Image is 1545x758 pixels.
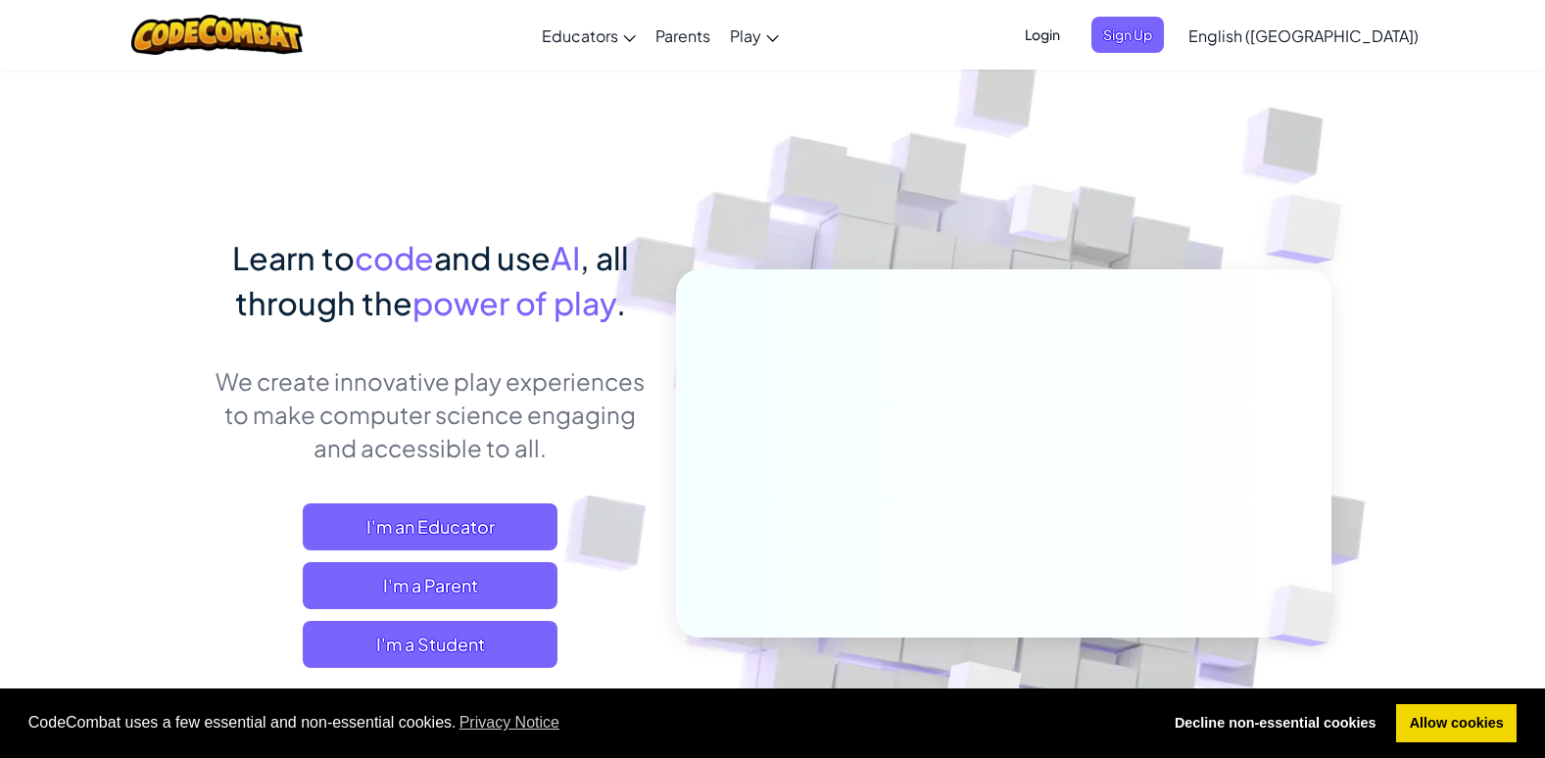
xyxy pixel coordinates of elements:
span: Learn to [232,238,355,277]
img: CodeCombat logo [131,15,303,55]
p: We create innovative play experiences to make computer science engaging and accessible to all. [215,364,647,464]
span: Play [730,25,761,46]
span: English ([GEOGRAPHIC_DATA]) [1188,25,1419,46]
span: . [616,283,626,322]
span: power of play [412,283,616,322]
img: Overlap cubes [972,146,1113,292]
a: Educators [532,9,646,62]
a: English ([GEOGRAPHIC_DATA]) [1179,9,1428,62]
span: Educators [542,25,618,46]
a: learn more about cookies [457,708,563,737]
a: deny cookies [1161,704,1389,743]
span: code [355,238,434,277]
button: I'm a Student [303,621,557,668]
button: Login [1013,17,1072,53]
button: Sign Up [1091,17,1164,53]
img: Overlap cubes [1234,545,1381,687]
a: I'm an Educator [303,503,557,550]
a: Parents [646,9,720,62]
img: Overlap cubes [1227,147,1396,312]
span: and use [434,238,551,277]
a: I'm a Parent [303,562,557,609]
span: AI [551,238,580,277]
span: CodeCombat uses a few essential and non-essential cookies. [28,708,1146,737]
a: allow cookies [1396,704,1517,743]
a: Play [720,9,789,62]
